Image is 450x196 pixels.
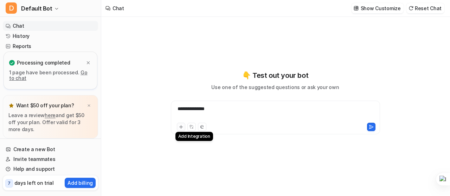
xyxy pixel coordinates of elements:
a: Create a new Bot [3,144,98,154]
a: Chat [3,21,98,31]
a: History [3,31,98,41]
button: Add billing [65,178,96,188]
a: Go to chat [9,69,88,81]
a: Help and support [3,164,98,174]
img: customize [354,6,359,11]
p: 7 [8,180,11,187]
p: Leave a review and get $50 off your plan. Offer valid for 3 more days. [8,112,92,133]
p: 👇 Test out your bot [242,70,308,81]
p: Add billing [67,179,93,187]
p: days left on trial [14,179,54,187]
span: D [6,2,17,14]
img: star [8,103,14,108]
p: Use one of the suggested questions or ask your own [211,83,339,91]
img: reset [409,6,413,11]
p: Processing completed [17,59,70,66]
p: 1 page have been processed. [9,70,92,81]
button: Reset Chat [406,3,444,13]
a: Reports [3,41,98,51]
span: Default Bot [21,4,52,13]
a: here [45,112,56,118]
a: Invite teammates [3,154,98,164]
button: Show Customize [352,3,404,13]
div: Add Integration [175,132,213,141]
img: x [87,103,91,108]
div: Chat [112,5,124,12]
p: Want $50 off your plan? [16,102,74,109]
p: Show Customize [361,5,401,12]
